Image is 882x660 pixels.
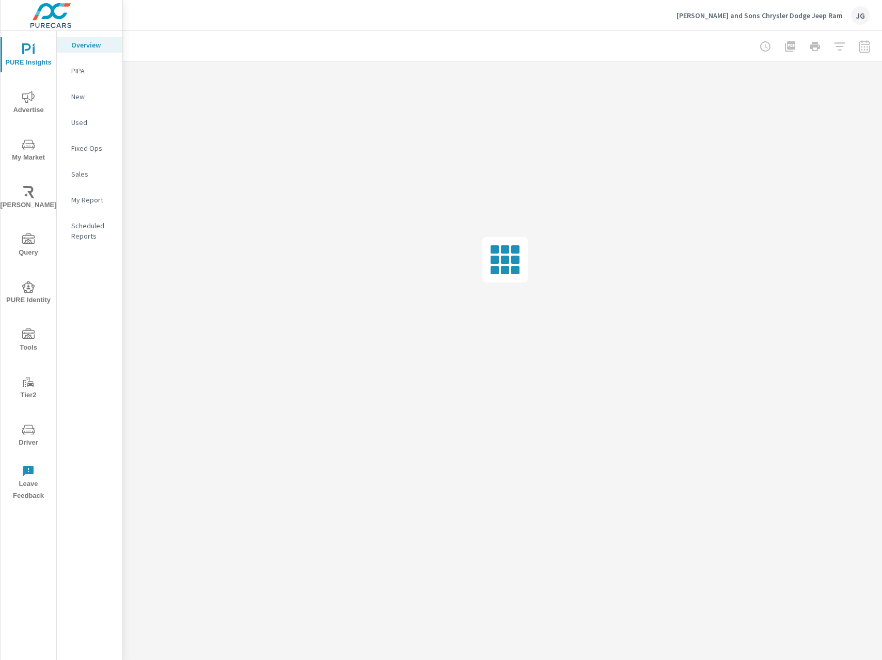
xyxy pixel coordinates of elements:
span: Advertise [4,91,53,116]
div: Used [57,115,122,130]
p: Overview [71,40,114,50]
span: My Market [4,138,53,164]
span: PURE Identity [4,281,53,306]
div: nav menu [1,31,56,506]
div: New [57,89,122,104]
div: Fixed Ops [57,140,122,156]
div: Overview [57,37,122,53]
p: PIPA [71,66,114,76]
p: Used [71,117,114,128]
div: PIPA [57,63,122,78]
span: Tier2 [4,376,53,401]
p: My Report [71,195,114,205]
span: Driver [4,423,53,449]
span: Query [4,233,53,259]
div: My Report [57,192,122,208]
p: New [71,91,114,102]
span: PURE Insights [4,43,53,69]
div: Sales [57,166,122,182]
span: [PERSON_NAME] [4,186,53,211]
span: Leave Feedback [4,465,53,502]
div: Scheduled Reports [57,218,122,244]
span: Tools [4,328,53,354]
p: Scheduled Reports [71,221,114,241]
p: [PERSON_NAME] and Sons Chrysler Dodge Jeep Ram [676,11,843,20]
p: Fixed Ops [71,143,114,153]
div: JG [851,6,870,25]
p: Sales [71,169,114,179]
